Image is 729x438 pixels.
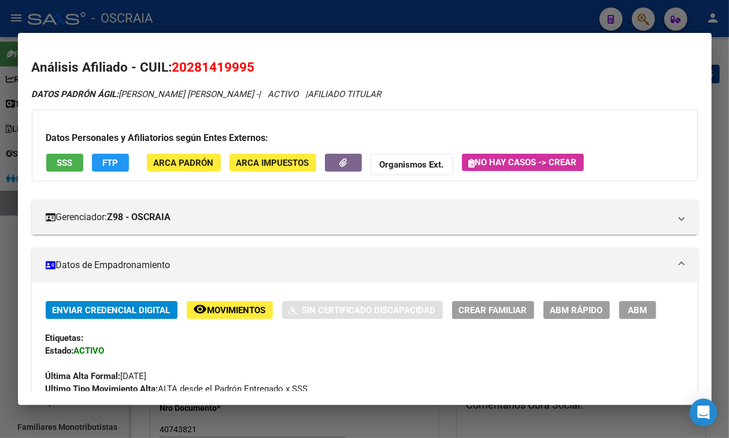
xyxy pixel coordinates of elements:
button: FTP [92,154,129,172]
span: No hay casos -> Crear [469,157,577,168]
button: No hay casos -> Crear [462,154,584,171]
strong: Última Alta Formal: [46,371,121,381]
button: Crear Familiar [452,301,534,319]
span: ARCA Impuestos [236,158,309,168]
strong: ACTIVO [74,346,105,356]
button: ARCA Impuestos [230,154,316,172]
span: ALTA desde el Padrón Entregado x SSS [46,384,308,394]
span: 20281419995 [172,60,255,75]
button: ABM Rápido [543,301,610,319]
h2: Análisis Afiliado - CUIL: [32,58,698,77]
div: Open Intercom Messenger [690,399,717,426]
strong: DATOS PADRÓN ÁGIL: [32,89,119,99]
mat-icon: remove_red_eye [194,302,208,316]
button: Sin Certificado Discapacidad [282,301,443,319]
button: SSS [46,154,83,172]
mat-panel-title: Datos de Empadronamiento [46,258,670,272]
button: Movimientos [187,301,273,319]
i: | ACTIVO | [32,89,382,99]
span: SSS [57,158,72,168]
span: Sin Certificado Discapacidad [302,305,436,315]
span: AFILIADO TITULAR [308,89,382,99]
span: ABM Rápido [550,305,603,315]
h3: Datos Personales y Afiliatorios según Entes Externos: [46,131,683,145]
strong: Estado: [46,346,74,356]
strong: Z98 - OSCRAIA [108,210,171,224]
button: ARCA Padrón [147,154,221,172]
span: FTP [102,158,118,168]
button: Enviar Credencial Digital [46,301,177,319]
span: Movimientos [208,305,266,315]
button: ABM [619,301,656,319]
button: Organismos Ext. [371,154,453,175]
mat-panel-title: Gerenciador: [46,210,670,224]
strong: Ultimo Tipo Movimiento Alta: [46,384,158,394]
span: Enviar Credencial Digital [53,305,171,315]
mat-expansion-panel-header: Datos de Empadronamiento [32,248,698,283]
strong: Etiquetas: [46,333,84,343]
span: ARCA Padrón [154,158,214,168]
strong: Organismos Ext. [380,159,444,170]
mat-expansion-panel-header: Gerenciador:Z98 - OSCRAIA [32,200,698,235]
span: ABM [628,305,647,315]
span: [DATE] [46,371,147,381]
span: [PERSON_NAME] [PERSON_NAME] - [32,89,259,99]
span: Crear Familiar [459,305,527,315]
